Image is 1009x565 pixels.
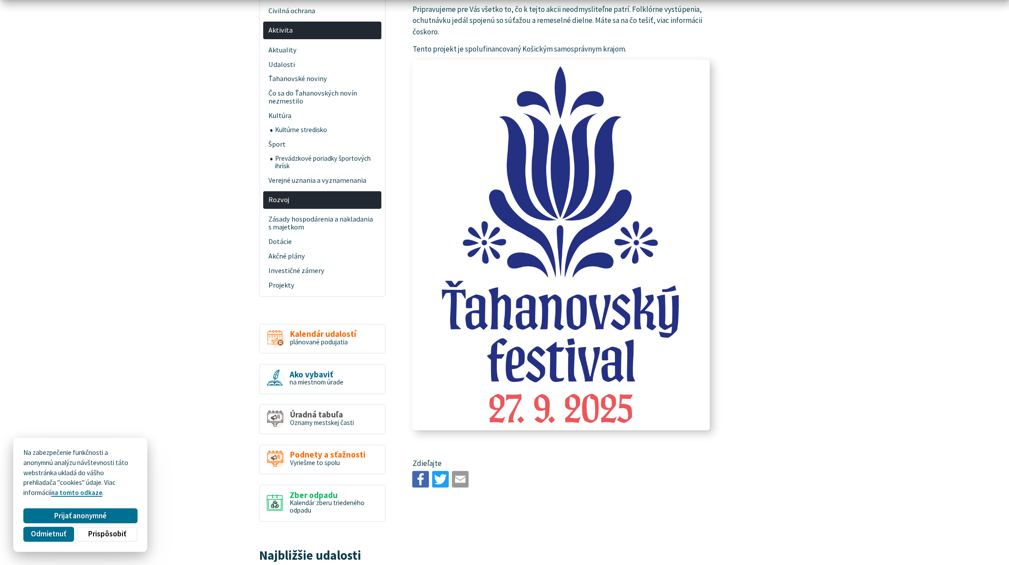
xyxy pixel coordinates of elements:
a: Verejné uznania a vyznamenania [263,173,381,188]
a: Kultúra [263,109,381,123]
a: Úradná tabuľa Oznamy mestskej časti [259,404,386,434]
a: Čo sa do Ťahanovských novín nezmestilo [263,86,381,109]
span: Ťahanovské noviny [268,72,376,86]
img: Zdieľať e-mailom [452,471,469,487]
img: Zdieľať na Twitteri [432,471,449,487]
a: Ako vybaviť na miestnom úrade [259,364,386,394]
p: Zdieľajte [412,458,710,469]
span: Kalendár udalostí [290,329,356,339]
a: Podnety a sťažnosti Vyriešme to spolu [259,444,386,475]
span: Šport [268,137,376,151]
span: Ako vybaviť [290,370,343,379]
span: Oznamy mestskej časti [290,418,354,427]
a: Kultúrne stredisko [270,123,382,137]
a: Investičné zámery [263,263,381,278]
button: Odmietnuť [23,527,74,542]
span: Aktuality [268,43,376,57]
span: Investičné zámery [268,263,376,278]
a: Prevádzkové poriadky športových ihrísk [270,151,382,173]
p: Tento projekt je spolufinancovaný Košickým samosprávnym krajom. [412,44,710,55]
span: Dotácie [268,234,376,249]
span: Úradná tabuľa [290,410,354,419]
span: Civilná ochrana [268,4,376,18]
span: Podnety a sťažnosti [290,450,365,459]
span: Prispôsobiť [88,529,126,539]
a: Šport [263,137,381,151]
span: Zásady hospodárenia a nakladania s majetkom [268,212,376,235]
button: Prijať anonymné [23,508,137,523]
span: na miestnom úrade [290,378,343,386]
span: Akčné plány [268,249,376,263]
p: Na zabezpečenie funkčnosti a anonymnú analýzu návštevnosti táto webstránka ukladá do vášho prehli... [23,448,137,498]
span: Kultúrne stredisko [275,123,376,137]
span: Udalosti [268,57,376,72]
span: Verejné uznania a vyznamenania [268,173,376,188]
span: Aktivita [268,23,376,38]
a: Rozvoj [263,191,381,209]
a: Aktuality [263,43,381,57]
span: Kalendár zberu triedeného odpadu [290,499,365,514]
span: Vyriešme to spolu [290,458,340,467]
img: Zdieľať na Facebooku [412,471,429,487]
a: Zber odpadu Kalendár zberu triedeného odpadu [259,484,386,522]
a: Civilná ochrana [263,4,381,18]
span: Prijať anonymné [54,511,107,521]
span: Kultúra [268,109,376,123]
a: Udalosti [263,57,381,72]
span: Čo sa do Ťahanovských novín nezmestilo [268,86,376,109]
span: plánované podujatia [290,338,348,346]
p: Pripravujeme pre Vás všetko to, čo k tejto akcii neodmysliteľne patrí. Folklórne vystúpenia, ochu... [412,4,710,38]
a: Projekty [263,278,381,292]
button: Prispôsobiť [77,527,137,542]
span: Zber odpadu [290,491,378,500]
a: Zásady hospodárenia a nakladania s majetkom [263,212,381,235]
a: Aktivita [263,22,381,40]
a: Kalendár udalostí plánované podujatia [259,324,386,354]
a: na tomto odkaze [51,488,102,497]
a: Akčné plány [263,249,381,263]
a: Ťahanovské noviny [263,72,381,86]
span: Projekty [268,278,376,292]
h3: Najbližšie udalosti [259,549,386,562]
span: Rozvoj [268,192,376,207]
a: Dotácie [263,234,381,249]
span: Prevádzkové poriadky športových ihrísk [275,151,376,173]
span: Odmietnuť [31,529,66,539]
